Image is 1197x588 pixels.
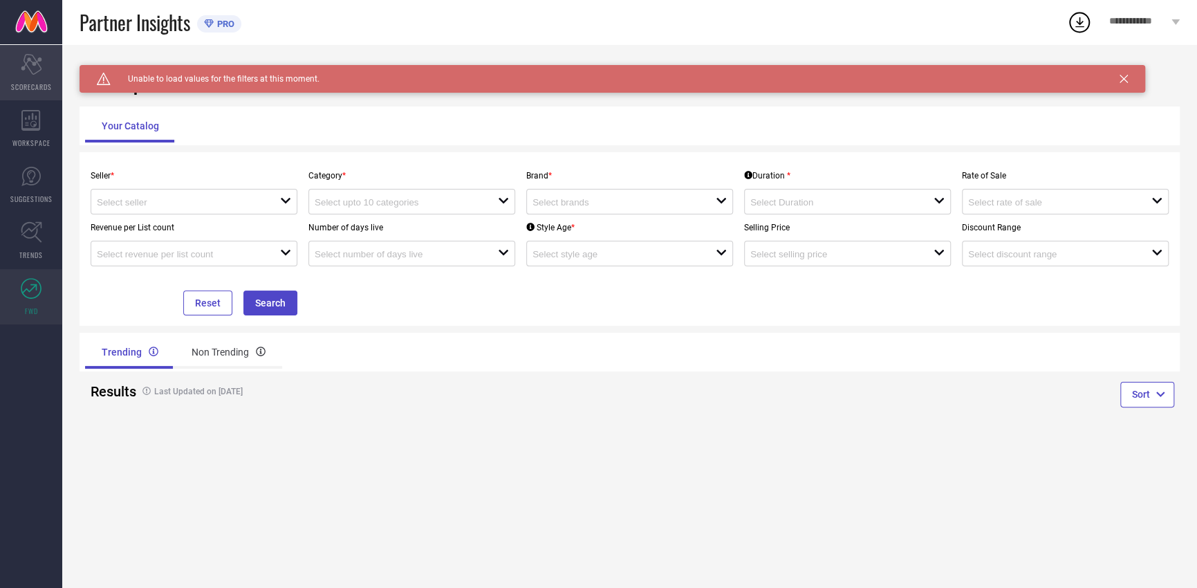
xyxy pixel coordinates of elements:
p: Selling Price [744,223,951,232]
div: Duration [744,171,790,181]
p: Number of days live [308,223,515,232]
input: Select number of days live [315,249,480,259]
span: Partner Insights [80,8,190,37]
input: Select brands [532,197,698,208]
span: TRENDS [19,250,43,260]
div: Trending [85,336,175,369]
span: WORKSPACE [12,138,50,148]
p: Category [308,171,515,181]
h4: Last Updated on [DATE] [136,387,574,396]
input: Select discount range [968,249,1133,259]
span: FWD [25,306,38,316]
button: Reset [183,291,232,315]
input: Select revenue per list count [97,249,262,259]
div: Open download list [1067,10,1092,35]
input: Select rate of sale [968,197,1133,208]
div: Your Catalog [85,109,176,143]
h2: Results [91,383,124,400]
input: Select style age [532,249,698,259]
button: Sort [1120,382,1174,407]
input: Select Duration [750,197,916,208]
input: Select selling price [750,249,916,259]
span: PRO [214,19,234,29]
p: Brand [526,171,733,181]
p: Seller [91,171,297,181]
span: Unable to load values for the filters at this moment. [111,74,319,84]
input: Select seller [97,197,262,208]
p: Revenue per List count [91,223,297,232]
input: Select upto 10 categories [315,197,480,208]
span: SCORECARDS [11,82,52,92]
p: Discount Range [962,223,1169,232]
div: Non Trending [175,336,282,369]
span: SUGGESTIONS [10,194,53,204]
button: Search [243,291,297,315]
p: Rate of Sale [962,171,1169,181]
div: Style Age [526,223,575,232]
